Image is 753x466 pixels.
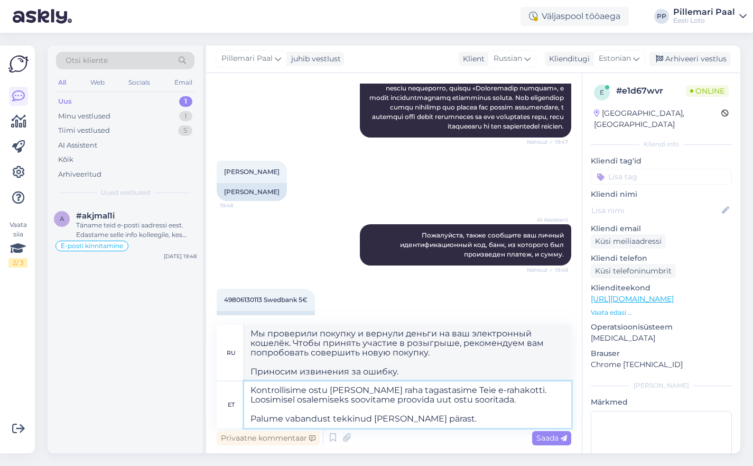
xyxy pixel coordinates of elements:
[591,253,732,264] p: Kliendi telefon
[591,189,732,200] p: Kliendi nimi
[400,231,565,258] span: Пожалуйста, также сообщите ваш личный идентификационный код, банк, из которого был произведен пла...
[58,140,97,151] div: AI Assistent
[591,282,732,294] p: Klienditeekond
[494,53,522,65] span: Russian
[591,264,676,278] div: Küsi telefoninumbrit
[179,111,192,122] div: 1
[217,183,287,201] div: [PERSON_NAME]
[58,111,110,122] div: Minu vestlused
[545,53,590,65] div: Klienditugi
[244,381,571,428] textarea: Kontrollisime ostu [PERSON_NAME] raha tagastasime Teie e-rahakotti. Loosimisel osalemiseks soovit...
[673,16,735,25] div: Eesti Loto
[591,308,732,317] p: Vaata edasi ...
[228,396,235,414] div: et
[58,169,101,180] div: Arhiveeritud
[591,359,732,370] p: Chrome [TECHNICAL_ID]
[8,54,29,74] img: Askly Logo
[459,53,485,65] div: Klient
[126,76,152,89] div: Socials
[591,156,732,167] p: Kliendi tag'id
[673,8,735,16] div: Pillemari Paal
[61,243,123,249] span: E-posti kinnitamine
[8,220,27,268] div: Vaata siia
[76,211,115,221] span: #akjmal1i
[649,52,731,66] div: Arhiveeri vestlus
[217,311,315,329] div: 49806130113 Swedbank 5€
[591,234,666,249] div: Küsi meiliaadressi
[686,85,729,97] span: Online
[66,55,108,66] span: Otsi kliente
[600,88,604,96] span: e
[224,168,280,176] span: [PERSON_NAME]
[58,125,110,136] div: Tiimi vestlused
[178,125,192,136] div: 5
[101,188,150,197] span: Uued vestlused
[591,294,674,304] a: [URL][DOMAIN_NAME]
[217,431,320,445] div: Privaatne kommentaar
[599,53,631,65] span: Estonian
[520,7,629,26] div: Väljaspool tööaega
[220,202,259,209] span: 19:48
[227,344,236,362] div: ru
[591,169,732,185] input: Lisa tag
[224,296,308,304] span: 49806130113 Swedbank 5€
[591,381,732,390] div: [PERSON_NAME]
[591,348,732,359] p: Brauser
[591,397,732,408] p: Märkmed
[8,258,27,268] div: 2 / 3
[287,53,341,65] div: juhib vestlust
[591,333,732,344] p: [MEDICAL_DATA]
[591,223,732,234] p: Kliendi email
[536,433,567,443] span: Saada
[221,53,273,65] span: Pillemari Paal
[616,85,686,97] div: # e1d67wvr
[60,215,64,223] span: a
[673,8,747,25] a: Pillemari PaalEesti Loto
[76,221,197,240] div: Täname teid e-posti aadressi eest. Edastame selle info kolleegile, kes tegeleb teie probleemi lah...
[164,252,197,260] div: [DATE] 19:48
[172,76,194,89] div: Email
[179,96,192,107] div: 1
[591,140,732,149] div: Kliendi info
[527,266,568,274] span: Nähtud ✓ 19:48
[244,325,571,381] textarea: Мы проверили покупку и вернули деньги на ваш электронный кошелёк. Чтобы принять участие в розыгры...
[88,76,107,89] div: Web
[591,322,732,333] p: Operatsioonisüsteem
[654,9,669,24] div: PP
[591,205,720,216] input: Lisa nimi
[56,76,68,89] div: All
[594,108,721,130] div: [GEOGRAPHIC_DATA], [GEOGRAPHIC_DATA]
[58,154,73,165] div: Kõik
[528,216,568,224] span: AI Assistent
[527,138,568,146] span: Nähtud ✓ 19:47
[58,96,72,107] div: Uus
